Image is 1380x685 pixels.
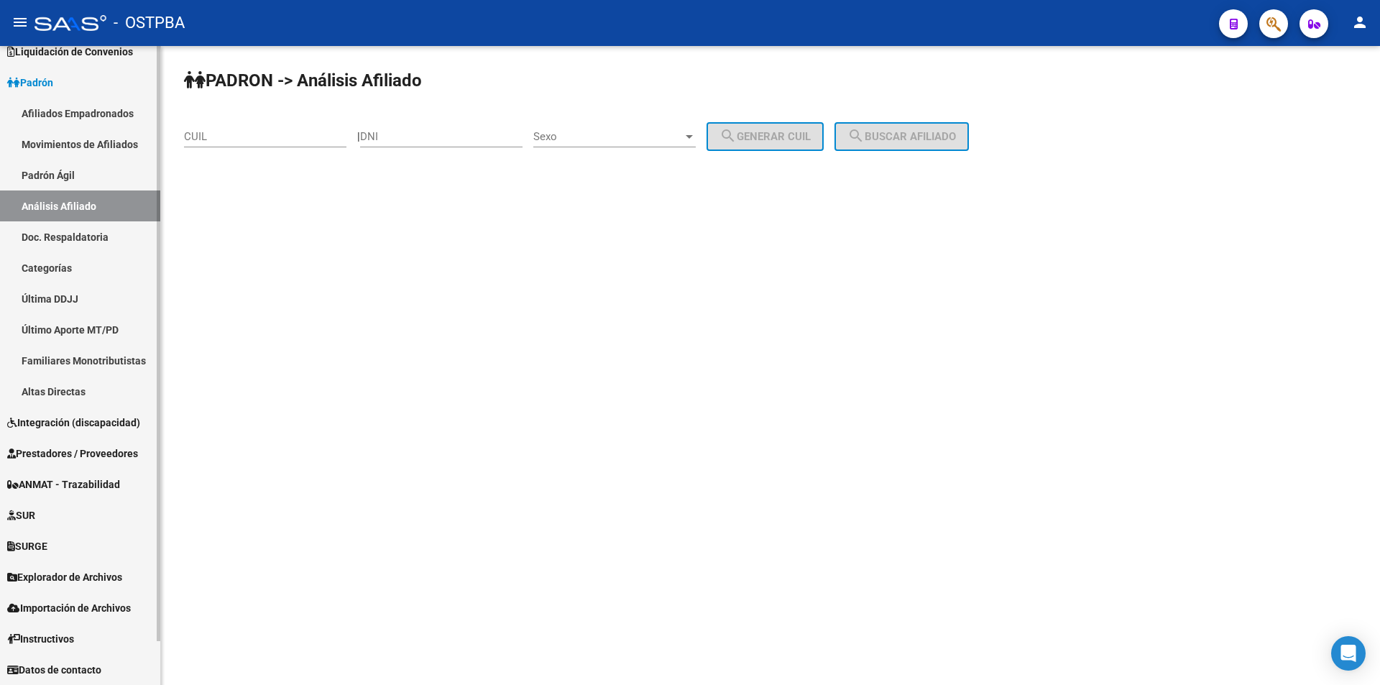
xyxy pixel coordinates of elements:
span: SUR [7,507,35,523]
span: ANMAT - Trazabilidad [7,477,120,492]
div: | [357,130,834,143]
span: SURGE [7,538,47,554]
span: Datos de contacto [7,662,101,678]
button: Buscar afiliado [834,122,969,151]
span: Instructivos [7,631,74,647]
mat-icon: menu [11,14,29,31]
span: Integración (discapacidad) [7,415,140,431]
span: Padrón [7,75,53,91]
span: Prestadores / Proveedores [7,446,138,461]
strong: PADRON -> Análisis Afiliado [184,70,422,91]
mat-icon: person [1351,14,1368,31]
span: Sexo [533,130,683,143]
span: Buscar afiliado [847,130,956,143]
div: Open Intercom Messenger [1331,636,1366,671]
span: Generar CUIL [719,130,811,143]
button: Generar CUIL [707,122,824,151]
span: - OSTPBA [114,7,185,39]
span: Importación de Archivos [7,600,131,616]
span: Liquidación de Convenios [7,44,133,60]
span: Explorador de Archivos [7,569,122,585]
mat-icon: search [847,127,865,144]
mat-icon: search [719,127,737,144]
